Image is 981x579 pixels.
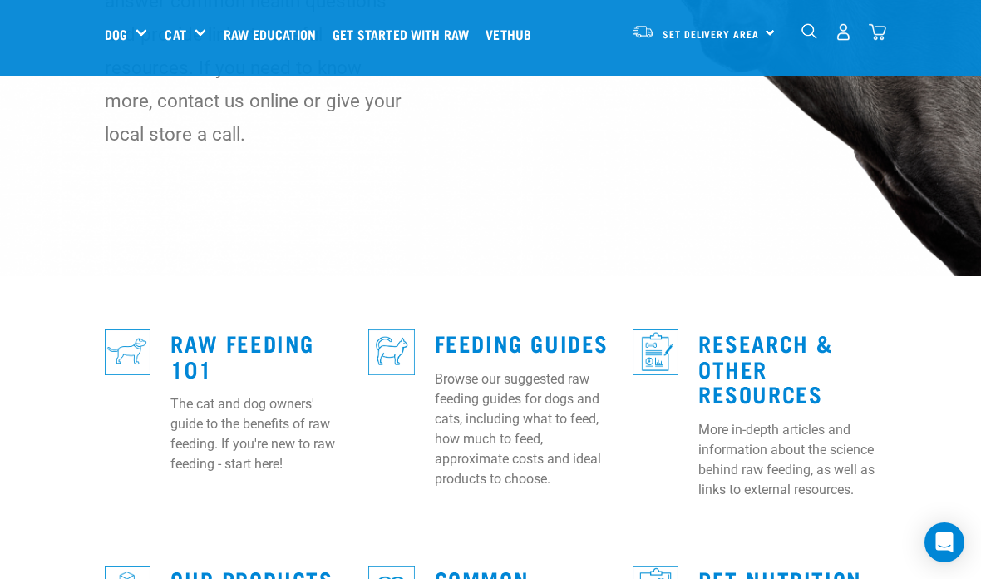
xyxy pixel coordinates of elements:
a: Cat [165,24,185,44]
a: Dog [105,24,127,44]
p: The cat and dog owners' guide to the benefits of raw feeding. If you're new to raw feeding - star... [170,394,348,474]
p: More in-depth articles and information about the science behind raw feeding, as well as links to ... [698,420,876,500]
a: Feeding Guides [435,336,609,349]
img: re-icons-healthcheck1-sq-blue.png [633,329,678,375]
img: re-icons-dog3-sq-blue.png [105,329,150,375]
a: Raw Feeding 101 [170,336,314,374]
p: Browse our suggested raw feeding guides for dogs and cats, including what to feed, how much to fe... [435,369,613,489]
a: Get started with Raw [328,1,481,67]
a: Raw Education [219,1,328,67]
a: Research & Other Resources [698,336,833,399]
a: Vethub [481,1,544,67]
img: re-icons-cat2-sq-blue.png [368,329,414,375]
img: home-icon-1@2x.png [801,23,817,39]
img: home-icon@2x.png [869,23,886,41]
span: Set Delivery Area [663,31,759,37]
img: van-moving.png [632,24,654,39]
img: user.png [835,23,852,41]
div: Open Intercom Messenger [924,522,964,562]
